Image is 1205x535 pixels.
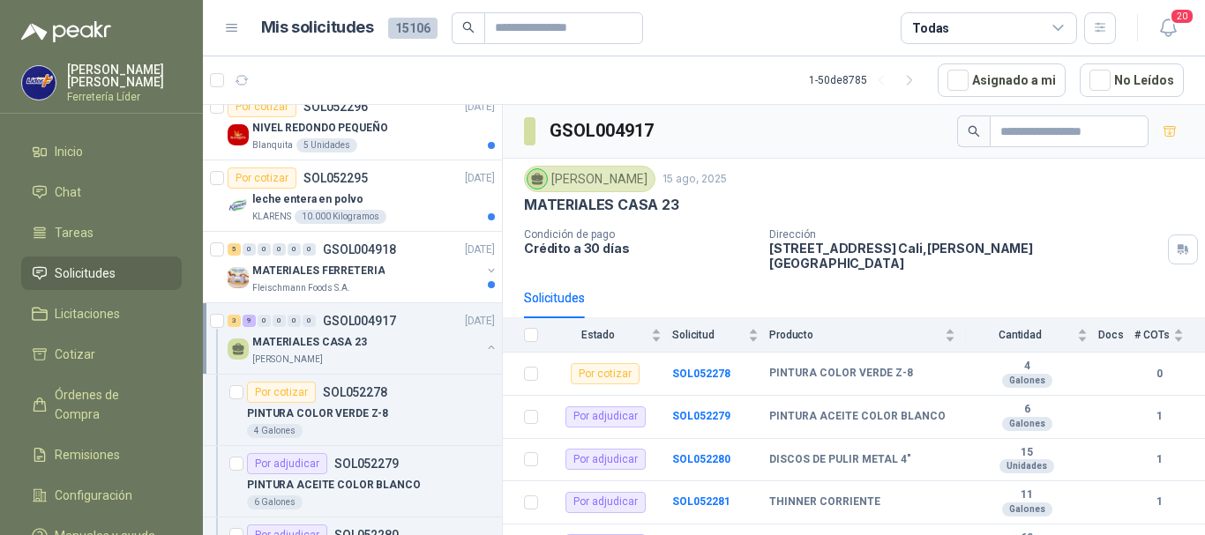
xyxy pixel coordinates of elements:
[252,263,385,279] p: MATERIALES FERRETERIA
[968,125,980,137] span: search
[228,243,241,256] div: 5
[966,318,1098,353] th: Cantidad
[1134,366,1184,383] b: 0
[769,453,911,467] b: DISCOS DE PULIR METAL 4"
[565,449,646,470] div: Por adjudicar
[550,117,656,145] h3: GSOL004917
[243,243,256,256] div: 0
[303,315,316,327] div: 0
[252,353,323,367] p: [PERSON_NAME]
[21,438,182,472] a: Remisiones
[22,66,56,100] img: Company Logo
[966,488,1088,502] b: 11
[334,457,399,470] p: SOL052279
[55,223,94,242] span: Tareas
[1170,8,1194,25] span: 20
[462,21,475,33] span: search
[55,345,95,364] span: Cotizar
[1002,417,1052,431] div: Galones
[1134,408,1184,425] b: 1
[228,310,498,367] a: 3 9 0 0 0 0 GSOL004917[DATE] MATERIALES CASA 23[PERSON_NAME]
[465,170,495,187] p: [DATE]
[323,315,396,327] p: GSOL004917
[21,135,182,168] a: Inicio
[55,142,83,161] span: Inicio
[288,315,301,327] div: 0
[228,315,241,327] div: 3
[549,329,647,341] span: Estado
[565,492,646,513] div: Por adjudicar
[769,329,941,341] span: Producto
[769,410,946,424] b: PINTURA ACEITE COLOR BLANCO
[258,315,271,327] div: 0
[1134,329,1170,341] span: # COTs
[549,318,672,353] th: Estado
[252,334,367,351] p: MATERIALES CASA 23
[67,92,182,102] p: Ferretería Líder
[769,367,913,381] b: PINTURA COLOR VERDE Z-8
[303,172,368,184] p: SOL052295
[247,453,327,474] div: Por adjudicar
[1134,451,1184,468] b: 1
[571,363,640,384] div: Por cotizar
[966,446,1088,460] b: 15
[21,21,111,42] img: Logo peakr
[769,318,966,353] th: Producto
[203,375,502,446] a: Por cotizarSOL052278PINTURA COLOR VERDE Z-84 Galones
[55,182,81,202] span: Chat
[524,241,755,256] p: Crédito a 30 días
[1002,374,1052,388] div: Galones
[1002,502,1052,516] div: Galones
[323,386,387,398] p: SOL052278
[21,216,182,249] a: Tareas
[662,171,727,188] p: 15 ago, 2025
[203,160,502,232] a: Por cotizarSOL052295[DATE] Company Logoleche entera en polvoKLARENS10.000 Kilogramos
[323,243,396,256] p: GSOL004918
[252,120,387,137] p: NIVEL REDONDO PEQUEÑO
[966,329,1074,341] span: Cantidad
[1098,318,1134,353] th: Docs
[273,243,286,256] div: 0
[21,338,182,371] a: Cotizar
[912,19,949,38] div: Todas
[55,264,116,283] span: Solicitudes
[672,368,730,380] a: SOL052278
[252,191,363,208] p: leche entera en polvo
[258,243,271,256] div: 0
[672,495,730,508] a: SOL052281
[1080,63,1184,97] button: No Leídos
[809,66,924,94] div: 1 - 50 de 8785
[203,446,502,517] a: Por adjudicarSOL052279PINTURA ACEITE COLOR BLANCO6 Galones
[672,453,730,465] a: SOL052280
[247,495,303,509] div: 6 Galones
[999,459,1054,473] div: Unidades
[524,228,755,241] p: Condición de pago
[524,288,585,308] div: Solicitudes
[55,304,120,323] span: Licitaciones
[21,175,182,209] a: Chat
[1134,318,1205,353] th: # COTs
[303,243,316,256] div: 0
[243,315,256,327] div: 9
[938,63,1066,97] button: Asignado a mi
[296,138,357,152] div: 5 Unidades
[769,228,1161,241] p: Dirección
[303,100,368,113] p: SOL052296
[21,479,182,512] a: Configuración
[55,486,132,505] span: Configuración
[1152,12,1184,44] button: 20
[295,210,386,224] div: 10.000 Kilogramos
[465,313,495,330] p: [DATE]
[228,267,249,288] img: Company Logo
[252,281,350,295] p: Fleischmann Foods S.A.
[966,360,1088,374] b: 4
[228,239,498,295] a: 5 0 0 0 0 0 GSOL004918[DATE] Company LogoMATERIALES FERRETERIAFleischmann Foods S.A.
[288,243,301,256] div: 0
[769,495,880,509] b: THINNER CORRIENTE
[252,210,291,224] p: KLARENS
[769,241,1161,271] p: [STREET_ADDRESS] Cali , [PERSON_NAME][GEOGRAPHIC_DATA]
[966,403,1088,417] b: 6
[672,329,745,341] span: Solicitud
[672,318,769,353] th: Solicitud
[21,256,182,290] a: Solicitudes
